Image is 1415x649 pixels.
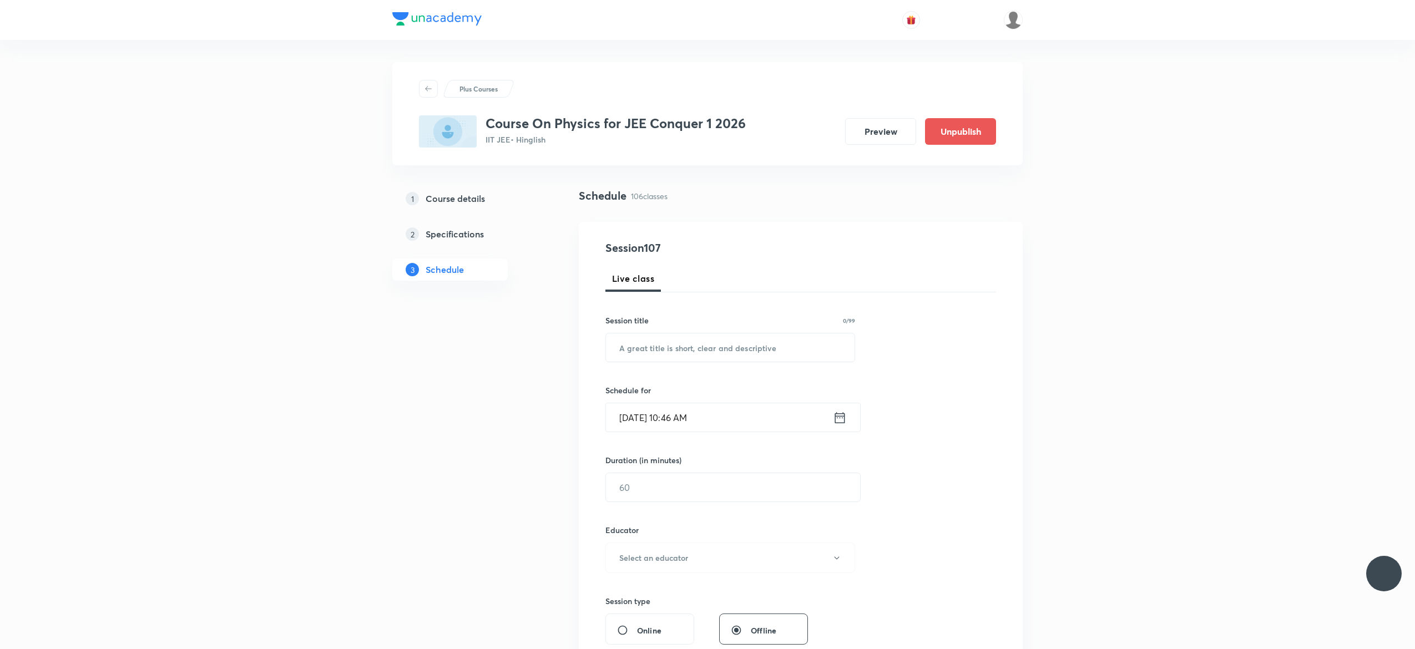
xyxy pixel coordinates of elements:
button: Preview [845,118,916,145]
h6: Duration (in minutes) [605,454,681,466]
h5: Specifications [426,227,484,241]
h5: Schedule [426,263,464,276]
h3: Course On Physics for JEE Conquer 1 2026 [486,115,746,131]
input: 60 [606,473,860,501]
h6: Session title [605,315,649,326]
h4: Schedule [579,187,626,204]
img: ttu [1377,567,1391,580]
p: Plus Courses [459,84,498,94]
h6: Session type [605,595,650,607]
span: Offline [751,625,776,636]
p: 3 [406,263,419,276]
button: Select an educator [605,542,855,573]
h4: Session 107 [605,240,808,256]
a: 2Specifications [392,223,543,245]
img: avatar [906,15,916,25]
span: Live class [612,272,654,285]
span: Online [637,625,661,636]
h6: Schedule for [605,384,855,396]
p: 2 [406,227,419,241]
h6: Educator [605,524,855,536]
p: 106 classes [631,190,668,202]
h6: Select an educator [619,552,688,564]
p: 0/99 [843,318,855,323]
button: Unpublish [925,118,996,145]
img: Anuruddha Kumar [1004,11,1023,29]
a: Company Logo [392,12,482,28]
img: Company Logo [392,12,482,26]
a: 1Course details [392,187,543,210]
p: 1 [406,192,419,205]
img: 89A92C50-0B86-4D3E-8595-8A274224C60D_plus.png [419,115,477,148]
p: IIT JEE • Hinglish [486,134,746,145]
h5: Course details [426,192,485,205]
input: A great title is short, clear and descriptive [606,333,855,362]
button: avatar [902,11,920,29]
